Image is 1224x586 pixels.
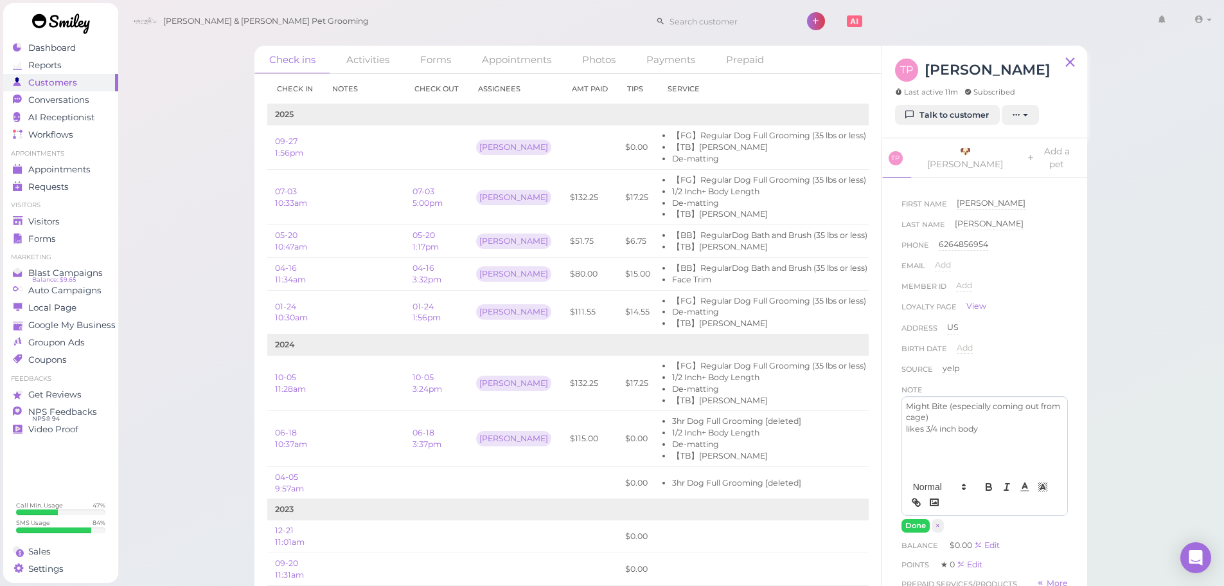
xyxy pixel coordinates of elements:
input: Search customer [665,11,790,32]
li: De-matting [672,306,867,318]
td: $0.00 [617,553,658,585]
div: [PERSON_NAME] [476,304,551,320]
a: 09-20 11:31am [275,558,304,580]
a: 05-20 10:47am [275,230,307,252]
td: $0.00 [617,466,658,499]
a: 04-16 3:32pm [412,263,441,284]
a: Activities [332,46,404,73]
span: Auto Campaigns [28,285,102,296]
b: 2024 [275,340,294,349]
div: US [947,322,959,334]
div: [PERSON_NAME] [476,140,551,155]
li: 3hr Dog Full Grooming [deleted] [672,416,867,427]
li: 【FG】Regular Dog Full Grooming (35 lbs or less) [672,174,867,186]
div: Call Min. Usage [16,501,63,509]
div: 47 % [93,501,105,509]
th: Notes [323,74,405,104]
li: De-matting [672,383,867,395]
li: 【TB】[PERSON_NAME] [672,208,867,220]
a: Conversations [3,91,118,109]
th: Check in [267,74,323,104]
div: 6264856954 [939,239,988,251]
td: $15.00 [617,257,658,290]
span: Add [957,343,973,353]
li: Feedbacks [3,374,118,383]
div: [PERSON_NAME] [955,218,1024,230]
p: likes 3/4 inch body [906,423,1063,435]
li: 【TB】[PERSON_NAME] [672,241,867,253]
a: Edit [974,540,1000,550]
td: $111.55 [562,290,617,334]
a: NPS Feedbacks NPS® 94 [3,403,118,421]
span: Appointments [28,164,91,175]
li: Face Trim [672,274,867,286]
button: × [932,519,944,533]
span: Member ID [901,280,946,300]
a: Workflows [3,126,118,143]
a: 🐶 [PERSON_NAME] [913,138,1017,178]
a: 06-18 3:37pm [412,428,441,449]
a: View [966,300,986,312]
span: TP [889,151,903,165]
a: Coupons [3,351,118,369]
span: First Name [901,197,947,218]
a: 12-21 11:01am [275,526,305,547]
span: Email [901,259,925,280]
a: AI Receptionist [3,109,118,126]
a: 05-20 1:17pm [412,230,439,252]
span: Groupon Ads [28,337,85,348]
span: Requests [28,181,69,192]
li: 【TB】[PERSON_NAME] [672,318,867,329]
a: 04-16 11:34am [275,263,306,284]
div: [PERSON_NAME] [476,431,551,446]
div: [PERSON_NAME] [476,233,551,249]
li: De-matting [672,197,867,209]
a: 09-27 1:56pm [275,136,303,158]
th: Amt Paid [562,74,617,104]
span: ★ 0 [941,560,957,569]
li: 1/2 Inch+ Body Length [672,186,867,197]
a: Customers [3,74,118,91]
li: 【FG】Regular Dog Full Grooming (35 lbs or less) [672,130,867,142]
span: AI Receptionist [28,112,94,123]
span: Blast Campaigns [28,268,103,279]
li: 【FG】Regular Dog Full Grooming (35 lbs or less) [672,295,867,307]
button: Done [901,519,930,533]
td: $14.55 [617,290,658,334]
b: 2023 [275,504,294,514]
span: Add [956,280,972,290]
a: Settings [3,560,118,578]
a: Local Page [3,299,118,316]
a: Edit [957,560,982,569]
li: 【TB】[PERSON_NAME] [672,450,867,462]
a: Requests [3,178,118,196]
a: Payments [632,46,710,73]
span: Add [935,260,951,270]
div: [PERSON_NAME] [476,376,551,391]
span: TP [895,59,918,82]
td: $51.75 [562,225,617,258]
span: Reports [28,60,62,71]
a: Forms [405,46,466,73]
td: $17.25 [617,355,658,410]
div: 84 % [93,518,105,527]
td: $115.00 [562,411,617,466]
span: Loyalty page [901,300,957,318]
td: $132.25 [562,355,617,410]
li: 3hr Dog Full Grooming [deleted] [672,477,867,489]
span: Sales [28,546,51,557]
a: 07-03 5:00pm [412,187,443,208]
li: 1/2 Inch+ Body Length [672,427,867,439]
a: Appointments [3,161,118,178]
div: SMS Usage [16,518,50,527]
a: Talk to customer [895,105,1000,125]
div: yelp [943,363,959,375]
a: Add a pet [1018,138,1085,178]
td: $80.00 [562,257,617,290]
div: Note [901,383,923,396]
div: Open Intercom Messenger [1180,542,1211,573]
a: Check ins [254,46,330,74]
a: Get Reviews [3,386,118,403]
span: Phone [901,239,929,259]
